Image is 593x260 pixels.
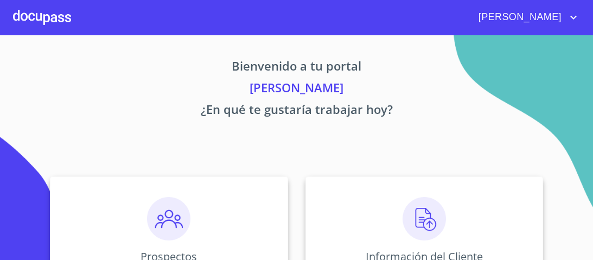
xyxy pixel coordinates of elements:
img: carga.png [403,197,446,240]
p: Bienvenido a tu portal [13,57,580,79]
span: [PERSON_NAME] [470,9,567,26]
p: [PERSON_NAME] [13,79,580,100]
button: account of current user [470,9,580,26]
p: ¿En qué te gustaría trabajar hoy? [13,100,580,122]
img: prospectos.png [147,197,190,240]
